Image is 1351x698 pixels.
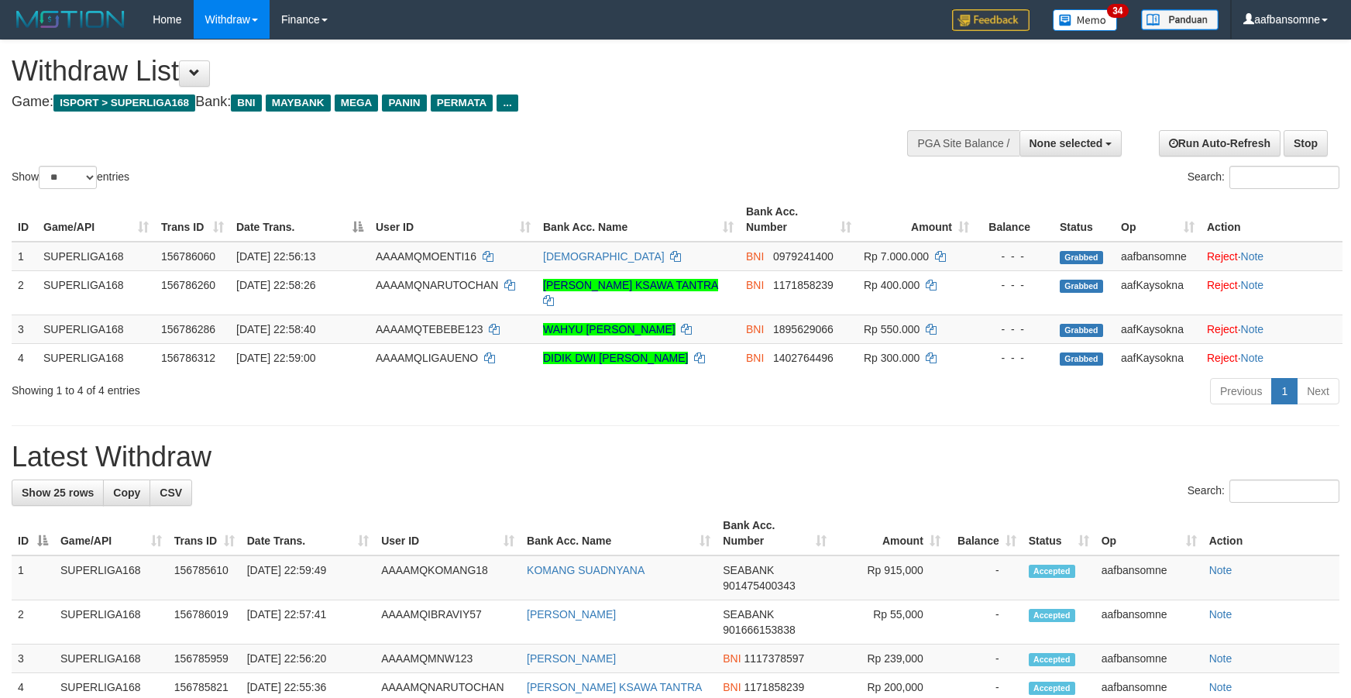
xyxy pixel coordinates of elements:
[1029,609,1075,622] span: Accepted
[161,279,215,291] span: 156786260
[236,352,315,364] span: [DATE] 22:59:00
[537,198,740,242] th: Bank Acc. Name: activate to sort column ascending
[1095,645,1203,673] td: aafbansomne
[833,555,947,600] td: Rp 915,000
[150,480,192,506] a: CSV
[952,9,1030,31] img: Feedback.jpg
[12,270,37,315] td: 2
[376,352,478,364] span: AAAAMQLIGAUENO
[12,95,885,110] h4: Game: Bank:
[723,624,795,636] span: Copy 901666153838 to clipboard
[1115,242,1201,271] td: aafbansomne
[1297,378,1339,404] a: Next
[155,198,230,242] th: Trans ID: activate to sort column ascending
[1053,9,1118,31] img: Button%20Memo.svg
[54,645,168,673] td: SUPERLIGA168
[12,645,54,673] td: 3
[773,250,834,263] span: Copy 0979241400 to clipboard
[947,511,1023,555] th: Balance: activate to sort column ascending
[37,315,155,343] td: SUPERLIGA168
[1159,130,1281,156] a: Run Auto-Refresh
[1029,565,1075,578] span: Accepted
[1115,198,1201,242] th: Op: activate to sort column ascending
[12,56,885,87] h1: Withdraw List
[1241,352,1264,364] a: Note
[864,279,920,291] span: Rp 400.000
[981,249,1047,264] div: - - -
[113,487,140,499] span: Copy
[12,242,37,271] td: 1
[1241,279,1264,291] a: Note
[858,198,975,242] th: Amount: activate to sort column ascending
[907,130,1019,156] div: PGA Site Balance /
[864,250,929,263] span: Rp 7.000.000
[12,166,129,189] label: Show entries
[1207,352,1238,364] a: Reject
[773,279,834,291] span: Copy 1171858239 to clipboard
[1203,511,1339,555] th: Action
[723,608,774,621] span: SEABANK
[717,511,833,555] th: Bank Acc. Number: activate to sort column ascending
[746,323,764,335] span: BNI
[1023,511,1095,555] th: Status: activate to sort column ascending
[12,198,37,242] th: ID
[1241,250,1264,263] a: Note
[375,645,521,673] td: AAAAMQMNW123
[1201,343,1342,372] td: ·
[981,321,1047,337] div: - - -
[431,95,493,112] span: PERMATA
[160,487,182,499] span: CSV
[1115,270,1201,315] td: aafKaysokna
[1201,242,1342,271] td: ·
[1209,608,1232,621] a: Note
[723,564,774,576] span: SEABANK
[1209,681,1232,693] a: Note
[543,279,718,291] a: [PERSON_NAME] KSAWA TANTRA
[1141,9,1219,30] img: panduan.png
[168,645,241,673] td: 156785959
[375,555,521,600] td: AAAAMQKOMANG18
[1095,511,1203,555] th: Op: activate to sort column ascending
[746,352,764,364] span: BNI
[773,352,834,364] span: Copy 1402764496 to clipboard
[527,564,645,576] a: KOMANG SUADNYANA
[53,95,195,112] span: ISPORT > SUPERLIGA168
[168,555,241,600] td: 156785610
[947,600,1023,645] td: -
[1207,279,1238,291] a: Reject
[833,645,947,673] td: Rp 239,000
[382,95,426,112] span: PANIN
[376,250,476,263] span: AAAAMQMOENTI16
[1210,378,1272,404] a: Previous
[864,352,920,364] span: Rp 300.000
[981,277,1047,293] div: - - -
[236,279,315,291] span: [DATE] 22:58:26
[1207,250,1238,263] a: Reject
[236,323,315,335] span: [DATE] 22:58:40
[230,198,370,242] th: Date Trans.: activate to sort column descending
[746,279,764,291] span: BNI
[1201,198,1342,242] th: Action
[1201,270,1342,315] td: ·
[54,600,168,645] td: SUPERLIGA168
[161,250,215,263] span: 156786060
[833,511,947,555] th: Amount: activate to sort column ascending
[1030,137,1103,150] span: None selected
[1029,682,1075,695] span: Accepted
[168,600,241,645] td: 156786019
[12,315,37,343] td: 3
[12,600,54,645] td: 2
[1188,480,1339,503] label: Search:
[1060,280,1103,293] span: Grabbed
[161,352,215,364] span: 156786312
[527,681,702,693] a: [PERSON_NAME] KSAWA TANTRA
[241,555,375,600] td: [DATE] 22:59:49
[975,198,1054,242] th: Balance
[12,377,552,398] div: Showing 1 to 4 of 4 entries
[12,511,54,555] th: ID: activate to sort column descending
[1209,652,1232,665] a: Note
[1201,315,1342,343] td: ·
[375,600,521,645] td: AAAAMQIBRAVIY57
[241,600,375,645] td: [DATE] 22:57:41
[168,511,241,555] th: Trans ID: activate to sort column ascending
